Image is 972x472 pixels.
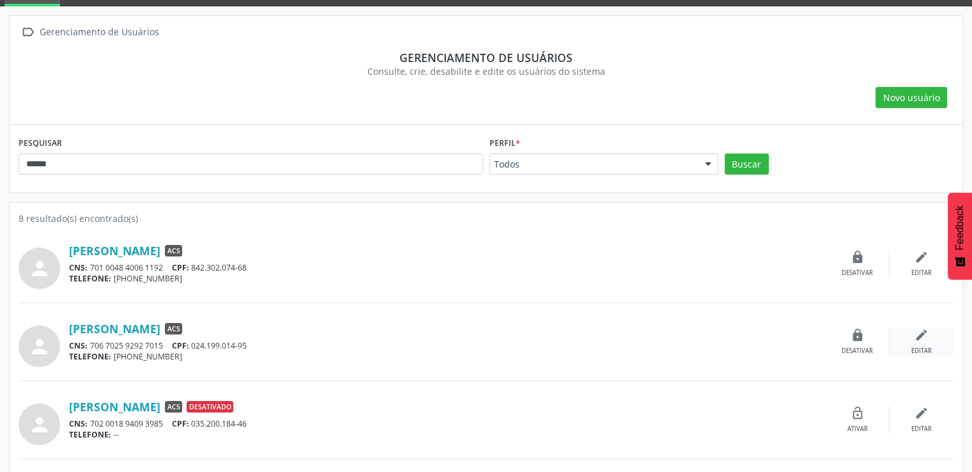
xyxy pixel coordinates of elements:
[911,269,932,278] div: Editar
[954,205,966,250] span: Feedback
[69,429,111,440] span: TELEFONE:
[172,340,189,351] span: CPF:
[883,91,940,104] span: Novo usuário
[19,134,62,153] label: PESQUISAR
[842,347,873,356] div: Desativar
[851,406,865,420] i: lock_open
[911,425,932,434] div: Editar
[172,262,189,273] span: CPF:
[187,401,233,413] span: Desativado
[69,273,826,284] div: [PHONE_NUMBER]
[69,418,88,429] span: CNS:
[28,335,51,358] i: person
[37,23,161,42] div: Gerenciamento de Usuários
[914,406,929,420] i: edit
[851,328,865,342] i: lock
[27,51,945,65] div: Gerenciamento de usuários
[847,425,868,434] div: Ativar
[165,401,182,413] span: ACS
[911,347,932,356] div: Editar
[851,250,865,264] i: lock
[69,429,826,440] div: --
[69,262,88,273] span: CNS:
[69,273,111,284] span: TELEFONE:
[69,340,826,351] div: 706 7025 9292 7015 024.199.014-95
[914,250,929,264] i: edit
[490,134,520,153] label: Perfil
[19,23,37,42] i: 
[69,322,160,336] a: [PERSON_NAME]
[69,351,111,362] span: TELEFONE:
[165,245,182,256] span: ACS
[69,244,160,258] a: [PERSON_NAME]
[494,158,692,171] span: Todos
[69,351,826,362] div: [PHONE_NUMBER]
[725,153,769,175] button: Buscar
[842,269,873,278] div: Desativar
[28,257,51,280] i: person
[876,87,947,109] button: Novo usuário
[69,340,88,351] span: CNS:
[19,212,953,225] div: 8 resultado(s) encontrado(s)
[914,328,929,342] i: edit
[28,413,51,436] i: person
[69,262,826,273] div: 701 0048 4006 1192 842.302.074-68
[165,323,182,334] span: ACS
[19,23,161,42] a:  Gerenciamento de Usuários
[948,193,972,279] button: Feedback - Mostrar pesquisa
[172,418,189,429] span: CPF:
[27,65,945,78] div: Consulte, crie, desabilite e edite os usuários do sistema
[69,418,826,429] div: 702 0018 9409 3985 035.200.184-46
[69,400,160,414] a: [PERSON_NAME]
